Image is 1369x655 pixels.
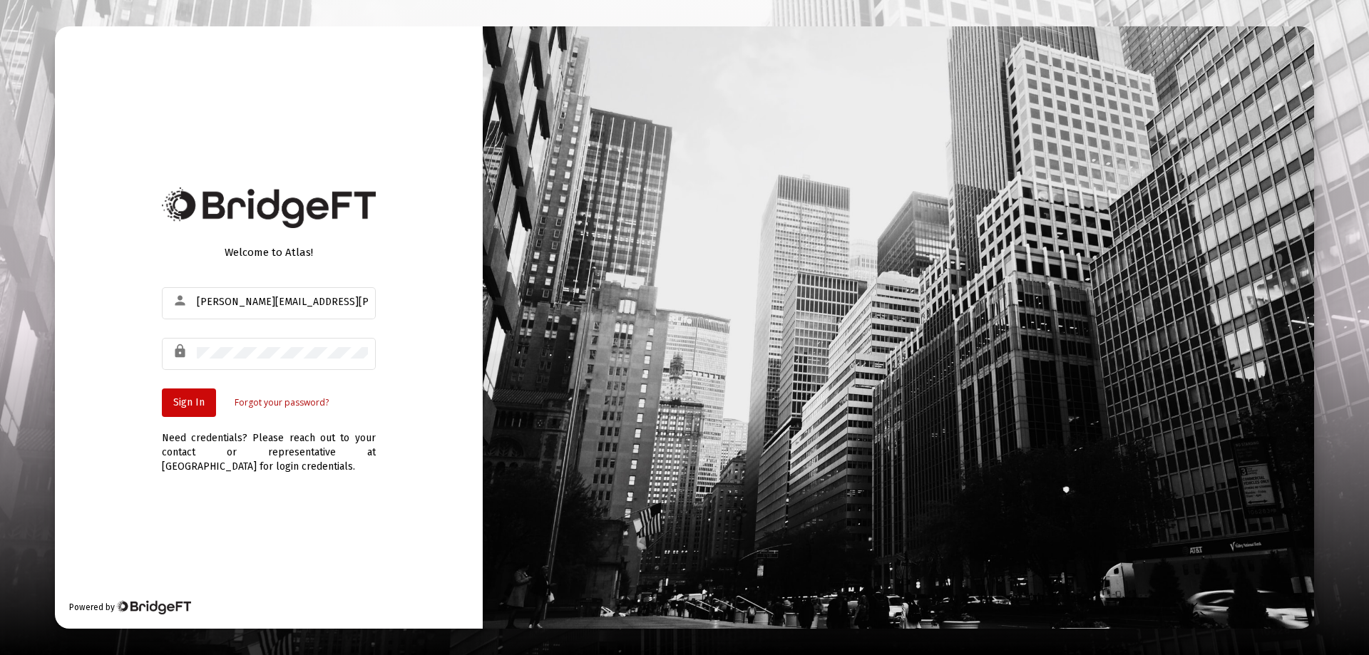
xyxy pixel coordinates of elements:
div: Need credentials? Please reach out to your contact or representative at [GEOGRAPHIC_DATA] for log... [162,417,376,474]
input: Email or Username [197,296,368,308]
div: Welcome to Atlas! [162,245,376,259]
button: Sign In [162,388,216,417]
div: Powered by [69,600,191,614]
a: Forgot your password? [235,396,329,410]
mat-icon: person [173,292,190,309]
mat-icon: lock [173,343,190,360]
img: Bridge Financial Technology Logo [116,600,191,614]
img: Bridge Financial Technology Logo [162,187,376,228]
span: Sign In [173,396,205,408]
